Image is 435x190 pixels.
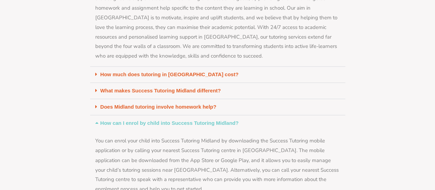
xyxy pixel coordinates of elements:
[100,88,221,93] a: What makes Success Tutoring Midland different?
[90,83,345,99] div: What makes Success Tutoring Midland different?
[90,67,345,83] div: How much does tutoring in [GEOGRAPHIC_DATA] cost?
[90,99,345,115] div: Does Midland tutoring involve homework help?
[100,104,217,110] a: Does Midland tutoring involve homework help?
[90,115,345,131] div: How can I enrol by child into Success Tutoring Midland?
[100,71,239,77] a: How much does tutoring in [GEOGRAPHIC_DATA] cost?
[320,112,435,190] iframe: Chat Widget
[100,120,239,126] a: How can I enrol by child into Success Tutoring Midland?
